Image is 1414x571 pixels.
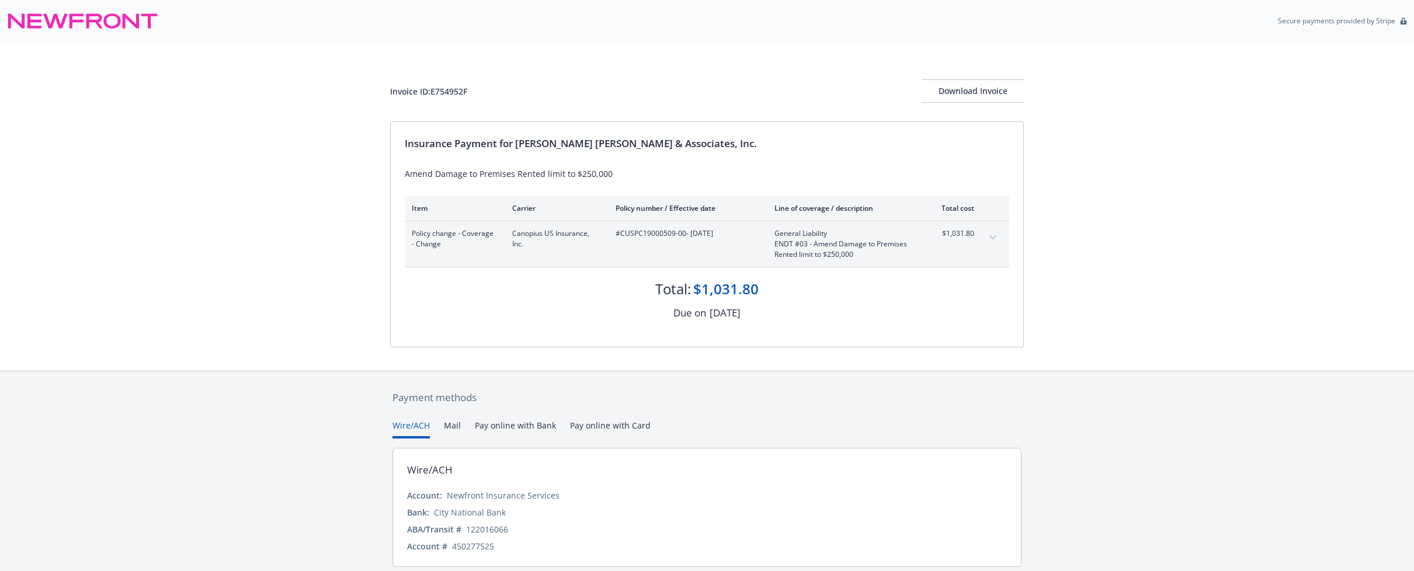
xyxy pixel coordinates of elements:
[392,419,430,438] button: Wire/ACH
[412,228,494,249] span: Policy change - Coverage - Change
[512,228,597,249] span: Canopius US Insurance, Inc.
[407,540,447,552] div: Account #
[405,168,1009,180] div: Amend Damage to Premises Rented limit to $250,000
[922,79,1024,103] button: Download Invoice
[693,279,759,299] div: $1,031.80
[407,506,429,518] div: Bank:
[673,305,706,321] div: Due on
[390,85,467,98] div: Invoice ID: E754952F
[412,203,494,213] div: Item
[392,390,1022,405] div: Payment methods
[444,419,461,438] button: Mail
[774,228,912,260] span: General LiabilityENDT #03 - Amend Damage to Premises Rented limit to $250,000
[452,540,494,552] div: 450277525
[475,419,556,438] button: Pay online with Bank
[407,523,461,535] div: ABA/Transit #
[616,228,756,239] span: #CUSPC19000509-00 - [DATE]
[512,203,597,213] div: Carrier
[466,523,508,535] div: 122016066
[434,506,506,518] div: City National Bank
[447,489,560,502] div: Newfront Insurance Services
[710,305,741,321] div: [DATE]
[407,489,442,502] div: Account:
[405,136,1009,151] div: Insurance Payment for [PERSON_NAME] [PERSON_NAME] & Associates, Inc.
[930,228,974,239] span: $1,031.80
[655,279,691,299] div: Total:
[774,228,912,239] span: General Liability
[616,203,756,213] div: Policy number / Effective date
[984,228,1002,247] button: expand content
[1278,16,1395,26] p: Secure payments provided by Stripe
[407,462,453,478] div: Wire/ACH
[930,203,974,213] div: Total cost
[774,239,912,260] span: ENDT #03 - Amend Damage to Premises Rented limit to $250,000
[774,203,912,213] div: Line of coverage / description
[405,221,1009,267] div: Policy change - Coverage - ChangeCanopius US Insurance, Inc.#CUSPC19000509-00- [DATE]General Liab...
[570,419,651,438] button: Pay online with Card
[922,80,1024,102] div: Download Invoice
